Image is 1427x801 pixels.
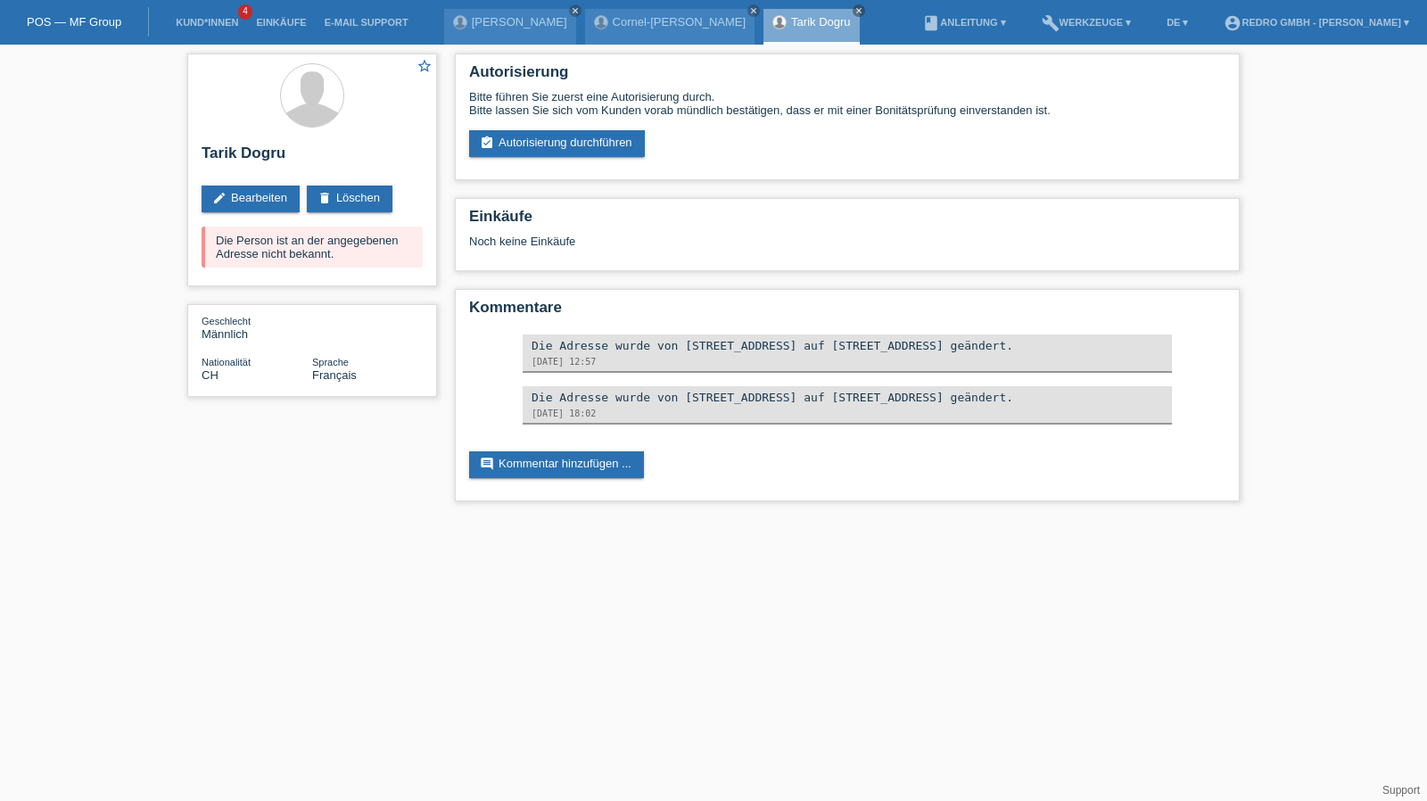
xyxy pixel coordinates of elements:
h2: Kommentare [469,299,1225,326]
div: [DATE] 18:02 [532,409,1163,418]
h2: Autorisierung [469,63,1225,90]
h2: Einkäufe [469,208,1225,235]
a: E-Mail Support [316,17,417,28]
a: close [853,4,865,17]
i: edit [212,191,227,205]
i: build [1042,14,1060,32]
a: editBearbeiten [202,186,300,212]
a: Kund*innen [167,17,247,28]
a: deleteLöschen [307,186,392,212]
i: comment [480,457,494,471]
div: Bitte führen Sie zuerst eine Autorisierung durch. Bitte lassen Sie sich vom Kunden vorab mündlich... [469,90,1225,117]
div: Die Person ist an der angegebenen Adresse nicht bekannt. [202,227,423,268]
span: Schweiz [202,368,219,382]
i: delete [318,191,332,205]
a: buildWerkzeuge ▾ [1033,17,1141,28]
div: Die Adresse wurde von [STREET_ADDRESS] auf [STREET_ADDRESS] geändert. [532,339,1163,352]
h2: Tarik Dogru [202,145,423,171]
i: close [571,6,580,15]
a: commentKommentar hinzufügen ... [469,451,644,478]
i: star_border [417,58,433,74]
a: [PERSON_NAME] [472,15,567,29]
i: close [854,6,863,15]
a: close [747,4,760,17]
a: bookAnleitung ▾ [913,17,1014,28]
i: close [749,6,758,15]
a: star_border [417,58,433,77]
a: DE ▾ [1158,17,1197,28]
span: Nationalität [202,357,251,367]
a: close [569,4,582,17]
span: Geschlecht [202,316,251,326]
span: Français [312,368,357,382]
i: account_circle [1224,14,1241,32]
i: book [922,14,940,32]
a: Cornel-[PERSON_NAME] [613,15,746,29]
a: Support [1382,784,1420,797]
div: [DATE] 12:57 [532,357,1163,367]
a: assignment_turned_inAutorisierung durchführen [469,130,645,157]
a: account_circleRedro GmbH - [PERSON_NAME] ▾ [1215,17,1418,28]
span: Sprache [312,357,349,367]
div: Noch keine Einkäufe [469,235,1225,261]
i: assignment_turned_in [480,136,494,150]
a: Einkäufe [247,17,315,28]
span: 4 [238,4,252,20]
a: POS — MF Group [27,15,121,29]
div: Die Adresse wurde von [STREET_ADDRESS] auf [STREET_ADDRESS] geändert. [532,391,1163,404]
a: Tarik Dogru [791,15,850,29]
div: Männlich [202,314,312,341]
